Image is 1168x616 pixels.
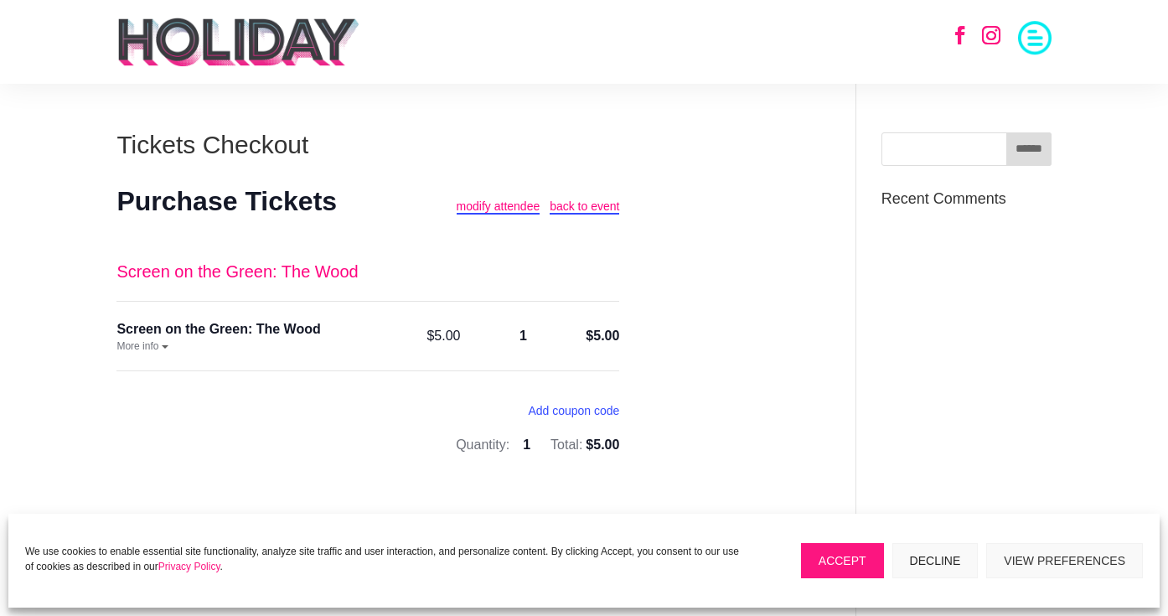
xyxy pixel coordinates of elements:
h4: Purchaser info [116,513,619,536]
a: modify attendee [457,199,540,215]
button: Accept [801,543,884,578]
span: More info [116,340,158,352]
h3: Purchase Tickets [116,183,456,220]
span: $5.00 [586,437,619,452]
img: holiday-logo-black [116,17,360,67]
button: More info [116,339,168,354]
h1: Tickets Checkout [116,132,804,166]
span: Quantity: [456,437,509,452]
button: Add coupon code [528,404,619,424]
span: 1 [523,437,530,452]
a: back to event [550,199,619,215]
div: 1 [498,325,548,347]
a: Follow on Facebook [942,17,979,54]
a: Follow on Instagram [973,17,1010,54]
span: $5.00 [426,325,498,347]
a: Privacy Policy [158,561,220,572]
div: Screen on the Green: The Wood [116,318,413,340]
a: Screen on the Green: The Wood [116,262,358,281]
button: Decline [892,543,979,578]
h4: Recent Comments [881,191,1052,215]
p: We use cookies to enable essential site functionality, analyze site traffic and user interaction,... [25,544,742,574]
button: View preferences [986,543,1143,578]
span: Total: [550,437,582,452]
div: $5.00 [548,325,619,347]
